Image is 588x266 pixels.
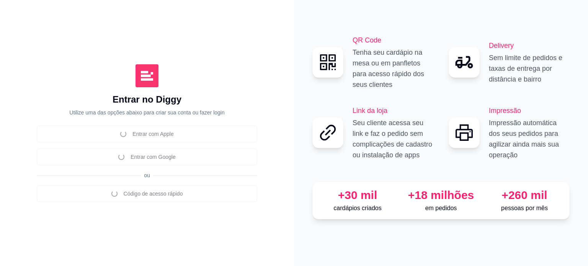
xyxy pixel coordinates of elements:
[402,188,480,202] div: +18 milhões
[489,52,570,85] p: Sem limite de pedidos e taxas de entrega por distância e bairro
[353,105,433,116] h2: Link da loja
[486,188,563,202] div: +260 mil
[402,204,480,213] p: em pedidos
[489,117,570,160] p: Impressão automática dos seus pedidos para agilizar ainda mais sua operação
[353,47,433,90] p: Tenha seu cardápio na mesa ou em panfletos para acesso rápido dos seus clientes
[486,204,563,213] p: pessoas por mês
[113,93,181,106] h1: Entrar no Diggy
[319,204,396,213] p: cardápios criados
[136,64,158,87] img: Diggy
[69,109,224,116] p: Utilize uma das opções abaixo para criar sua conta ou fazer login
[319,188,396,202] div: +30 mil
[353,117,433,160] p: Seu cliente acessa seu link e faz o pedido sem complicações de cadastro ou instalação de apps
[489,105,570,116] h2: Impressão
[489,40,570,51] h2: Delivery
[353,35,433,46] h2: QR Code
[141,172,153,178] span: ou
